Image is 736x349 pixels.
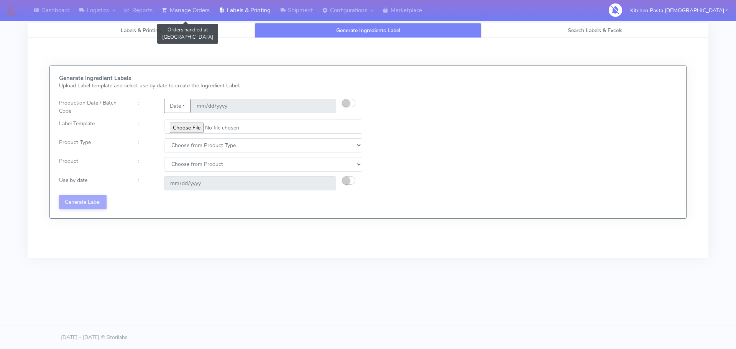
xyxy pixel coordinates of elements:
[132,157,158,171] div: :
[59,82,362,90] p: Upload Label template and select use by date to create the Ingredient Label.
[53,120,132,134] div: Label Template
[336,27,400,34] span: Generate Ingredients Label
[132,99,158,115] div: :
[53,99,132,115] div: Production Date / Batch Code
[164,99,191,113] button: Date
[28,23,708,38] ul: Tabs
[53,157,132,171] div: Product
[53,138,132,152] div: Product Type
[624,3,734,18] button: Kitchen Pasta [DEMOGRAPHIC_DATA]
[132,120,158,134] div: :
[132,176,158,190] div: :
[568,27,623,34] span: Search Labels & Excels
[121,27,161,34] span: Labels & Printing
[53,176,132,190] div: Use by date
[59,195,107,209] button: Generate Label
[59,75,362,82] h5: Generate Ingredient Labels
[132,138,158,152] div: :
